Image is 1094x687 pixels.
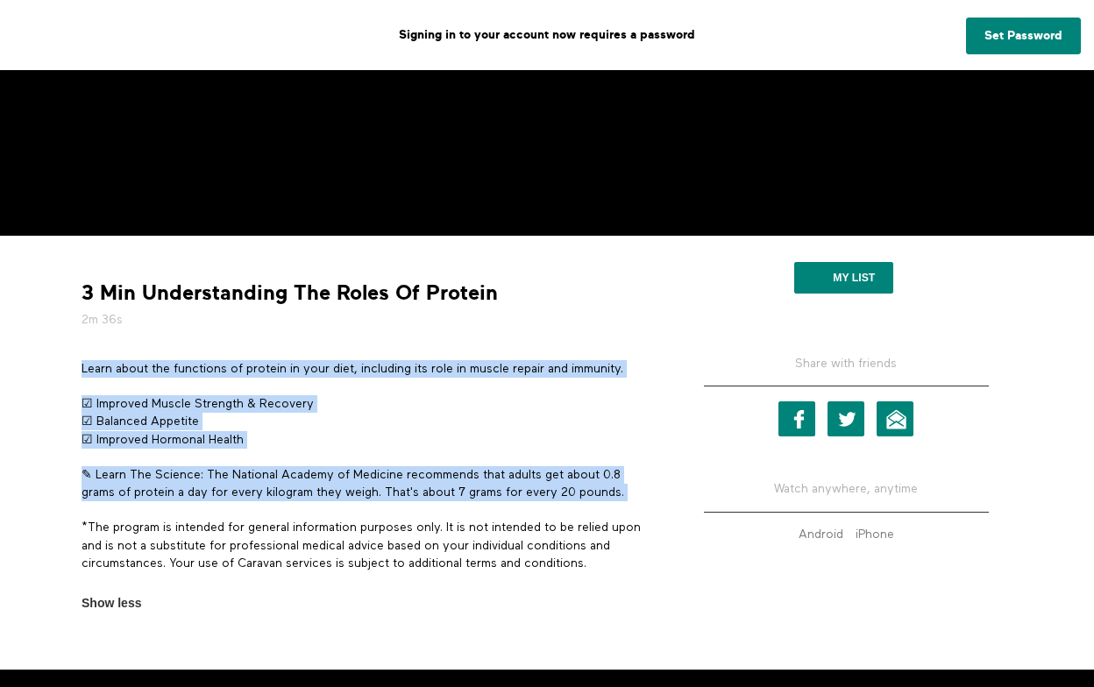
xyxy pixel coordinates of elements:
[82,311,654,329] h5: 2m 36s
[13,13,1081,57] p: Signing in to your account now requires a password
[82,594,141,613] span: Show less
[82,519,654,572] p: *The program is intended for general information purposes only. It is not intended to be relied u...
[82,280,498,307] strong: 3 Min Understanding The Roles Of Protein
[856,528,894,541] strong: iPhone
[82,395,654,449] p: ☑ Improved Muscle Strength & Recovery ☑ Balanced Appetite ☑ Improved Hormonal Health
[799,528,843,541] strong: Android
[877,401,913,436] a: Email
[82,360,654,378] p: Learn about the functions of protein in your diet, including its role in muscle repair and immunity.
[704,355,989,386] h5: Share with friends
[794,262,893,294] button: My list
[794,528,848,541] a: Android
[966,18,1081,54] a: Set Password
[778,401,815,436] a: Facebook
[704,467,989,512] h5: Watch anywhere, anytime
[828,401,864,436] a: Twitter
[82,466,654,502] p: ✎ Learn The Science: The National Academy of Medicine recommends that adults get about 0.8 grams ...
[851,528,899,541] a: iPhone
